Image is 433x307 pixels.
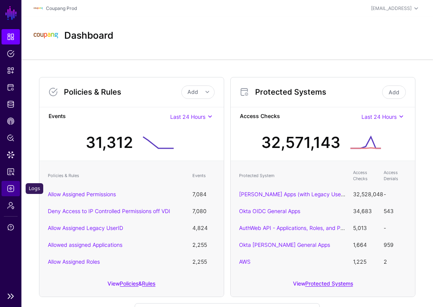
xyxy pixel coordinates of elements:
a: Policies [120,280,138,287]
th: Access Denials [380,166,410,186]
a: AuthWeb API - Applications, Roles, and Permissions [239,225,366,231]
span: Protected Systems [7,84,15,91]
strong: Events [49,112,170,121]
span: Policy Lens [7,134,15,142]
a: Rules [142,280,155,287]
span: CAEP Hub [7,117,15,125]
a: Okta [PERSON_NAME] General Apps [239,241,330,248]
a: Identity Data Fabric [2,97,20,112]
span: Admin [7,202,15,209]
a: Allow Assigned Permissions [48,191,116,197]
a: Data Lens [2,147,20,163]
span: Logs [7,185,15,192]
img: svg+xml;base64,PHN2ZyBpZD0iTG9nbyIgeG1sbnM9Imh0dHA6Ly93d3cudzMub3JnLzIwMDAvc3ZnIiB3aWR0aD0iMTIxLj... [34,4,43,13]
a: Policy Lens [2,130,20,146]
td: 7,080 [189,203,219,220]
a: Dashboard [2,29,20,44]
td: 1,225 [349,253,380,270]
div: View & [39,275,224,297]
a: Protected Systems [2,80,20,95]
td: 32,528,048 [349,186,380,203]
span: Access Reporting [7,168,15,176]
td: 1,664 [349,236,380,253]
a: Coupang Prod [46,5,77,11]
a: Deny Access to IP Controlled Permissions off VDI [48,208,170,214]
a: Allow Assigned Legacy UserID [48,225,123,231]
strong: Access Checks [240,112,361,121]
a: Admin [2,198,20,213]
a: Snippets [2,63,20,78]
a: Add [382,85,406,99]
a: Policies [2,46,20,61]
a: Allowed assigned Applications [48,241,122,248]
td: 4,824 [189,220,219,236]
th: Events [189,166,219,186]
img: svg+xml;base64,PHN2ZyBpZD0iTG9nbyIgeG1sbnM9Imh0dHA6Ly93d3cudzMub3JnLzIwMDAvc3ZnIiB3aWR0aD0iMTIxLj... [34,23,58,48]
h3: Policies & Rules [64,87,181,97]
span: Last 24 Hours [361,113,397,120]
a: Okta OIDC General Apps [239,208,300,214]
span: Identity Data Fabric [7,100,15,108]
div: [EMAIL_ADDRESS] [371,5,412,12]
div: 31,312 [86,131,133,154]
a: Protected Systems [305,280,353,287]
td: 959 [380,236,410,253]
th: Protected System [235,166,349,186]
div: View [231,275,415,297]
h3: Protected Systems [255,87,381,97]
td: 7,084 [189,186,219,203]
th: Access Checks [349,166,380,186]
a: SGNL [5,5,18,21]
a: [PERSON_NAME] Apps (with Legacy UserID) [239,191,350,197]
span: Snippets [7,67,15,74]
a: Access Reporting [2,164,20,179]
a: Allow Assigned Roles [48,258,100,265]
td: 2,255 [189,253,219,270]
span: Data Lens [7,151,15,159]
td: 2,255 [189,236,219,253]
span: Add [187,89,198,95]
td: 2 [380,253,410,270]
div: 32,571,143 [261,131,340,154]
td: - [380,186,410,203]
span: Policies [7,50,15,57]
h2: Dashboard [64,30,113,41]
div: Logs [26,183,43,194]
span: Last 24 Hours [170,113,205,120]
a: AWS [239,258,251,265]
td: - [380,220,410,236]
span: Support [7,223,15,231]
a: CAEP Hub [2,113,20,129]
td: 5,013 [349,220,380,236]
th: Policies & Rules [44,166,189,186]
span: Dashboard [7,33,15,41]
td: 543 [380,203,410,220]
td: 34,683 [349,203,380,220]
a: Logs [2,181,20,196]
